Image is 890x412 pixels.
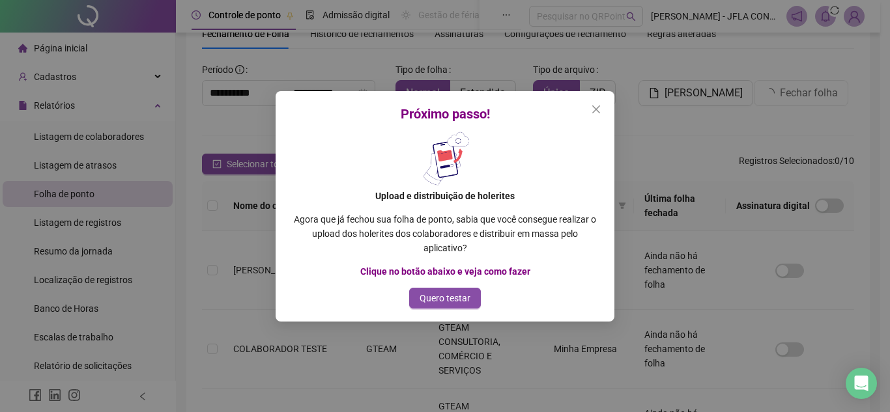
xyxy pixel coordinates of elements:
b: Clique no botão abaixo e veja como fazer [360,266,530,277]
div: Open Intercom Messenger [846,368,877,399]
div: Próximo passo! [291,104,599,124]
button: Quero testar [409,288,481,309]
img: phone_hand.4f6d47a6fd645295bd09.png [416,129,474,189]
span: Quero testar [420,291,470,305]
button: Close [586,99,607,120]
b: Upload e distribuição de holerites [375,191,515,201]
span: close [591,104,601,115]
p: Agora que já fechou sua folha de ponto, sabia que você consegue realizar o upload dos holerites d... [291,212,599,255]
